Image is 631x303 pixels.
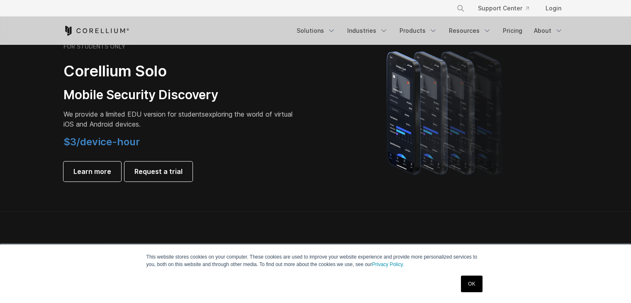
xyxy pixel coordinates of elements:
a: Solutions [292,23,341,38]
a: Login [539,1,568,16]
a: Pricing [498,23,527,38]
span: Request a trial [134,166,183,176]
a: Request a trial [124,161,192,181]
span: Learn more [73,166,111,176]
a: About [529,23,568,38]
a: OK [461,276,482,292]
div: Navigation Menu [446,1,568,16]
span: $3/device-hour [63,136,140,148]
a: Corellium Home [63,26,129,36]
button: Search [453,1,468,16]
a: Support Center [471,1,536,16]
h6: FOR STUDENTS ONLY [63,43,126,50]
p: exploring the world of virtual iOS and Android devices. [63,109,296,129]
div: Navigation Menu [292,23,568,38]
h2: Corellium Solo [63,62,296,81]
a: Privacy Policy. [372,261,404,267]
a: Products [395,23,442,38]
a: Industries [342,23,393,38]
img: A lineup of four iPhone models becoming more gradient and blurred [370,39,521,185]
a: Learn more [63,161,121,181]
a: Resources [444,23,496,38]
p: This website stores cookies on your computer. These cookies are used to improve your website expe... [146,253,485,268]
h3: Mobile Security Discovery [63,87,296,103]
span: We provide a limited EDU version for students [63,110,205,118]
